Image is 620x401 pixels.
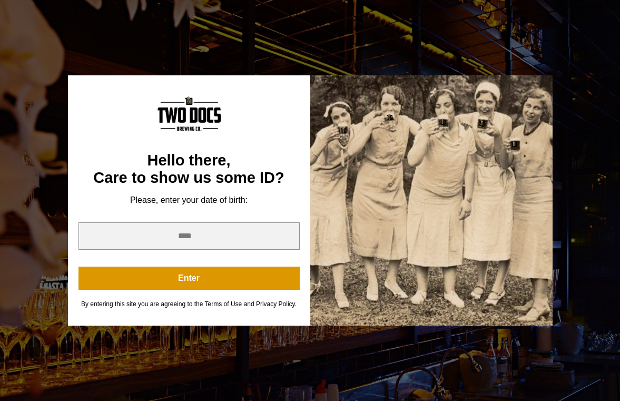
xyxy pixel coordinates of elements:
[78,152,300,187] div: Hello there, Care to show us some ID?
[78,195,300,206] div: Please, enter your date of birth:
[78,267,300,290] button: Enter
[78,222,300,250] input: year
[78,300,300,308] div: By entering this site you are agreeing to the Terms of Use and Privacy Policy.
[158,96,221,131] img: Content Logo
